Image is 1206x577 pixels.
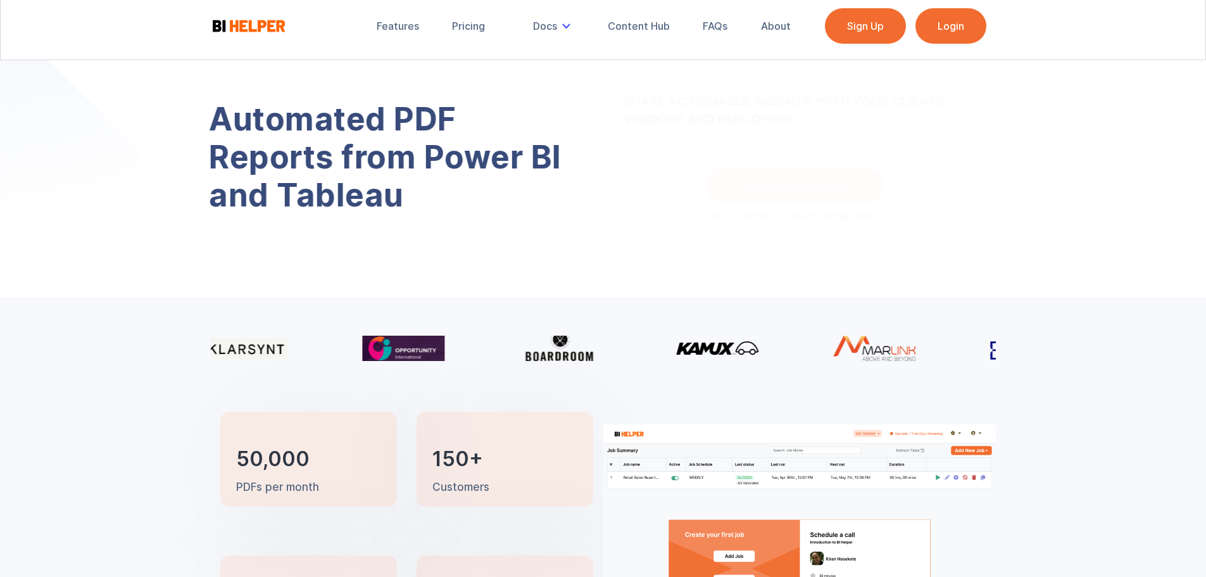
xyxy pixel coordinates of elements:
[712,210,885,222] a: NO CREDIT CARD REQUIRED
[622,57,977,146] strong: SHARE ACTIONABLE INSIGHTS WITH YOUR CLIENTS, VENDORS AND EMPLOYEES ‍
[599,12,679,40] a: Content Hub
[705,168,883,203] a: Get Started For Free
[208,100,582,214] h1: Automated PDF Reports from Power BI and Tableau
[703,20,727,32] div: FAQs
[432,480,489,495] p: Customers
[443,12,494,40] a: Pricing
[712,208,885,224] strong: NO CREDIT CARD REQUIRED
[533,20,557,32] div: Docs
[205,338,287,358] img: Klarsynt logo
[377,20,419,32] div: Features
[524,12,584,40] div: Docs
[236,450,310,469] h3: 50,000
[622,57,977,146] p: ‍
[915,8,986,44] a: Login
[761,20,791,32] div: About
[452,20,485,32] div: Pricing
[368,12,428,40] a: Features
[694,12,736,40] a: FAQs
[825,8,906,44] a: Sign Up
[608,20,670,32] div: Content Hub
[752,12,800,40] a: About
[432,450,483,469] h3: 150+
[236,480,319,495] p: PDFs per month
